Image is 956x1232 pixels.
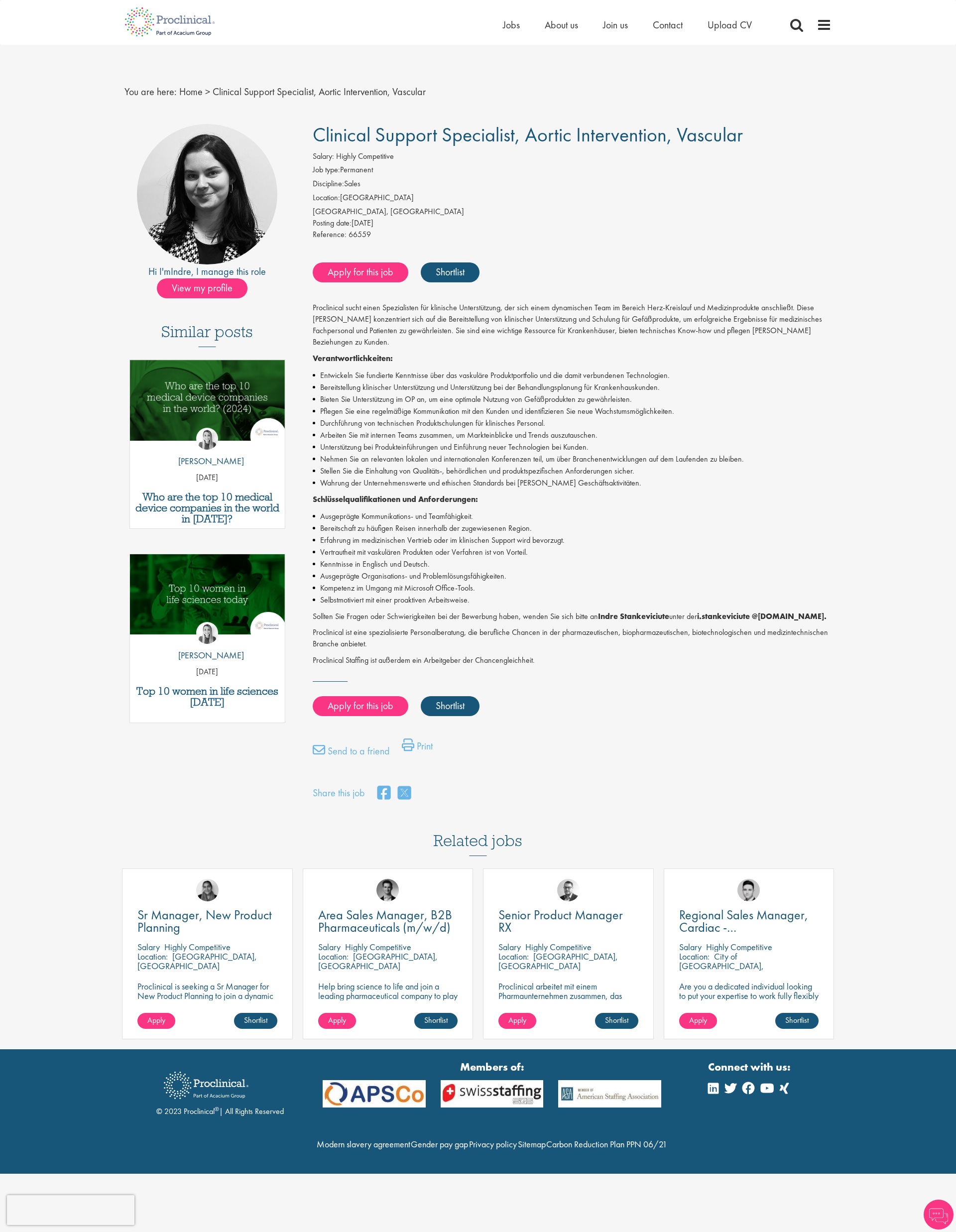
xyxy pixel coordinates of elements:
[376,879,399,901] img: Max Slevogt
[525,941,592,953] p: Highly Competitive
[7,1195,134,1225] iframe: reCAPTCHA
[137,909,277,934] a: Sr Manager, New Product Planning
[679,951,764,981] p: City of [GEOGRAPHIC_DATA], [GEOGRAPHIC_DATA]
[434,807,522,856] h3: Related jobs
[414,1013,458,1029] a: Shortlist
[313,192,832,206] li: [GEOGRAPHIC_DATA]
[689,1015,707,1025] span: Apply
[328,1015,346,1025] span: Apply
[313,302,832,348] p: Proclinical sucht einen Spezialisten für klinische Unterstützung, der sich einem dynamischen Team...
[498,941,521,953] span: Salary
[313,696,408,716] a: Apply for this job
[313,192,340,204] label: Location:
[603,18,628,31] a: Join us
[313,477,832,489] li: Wahrung der Unternehmenswerte und ethischen Standards bei [PERSON_NAME] Geschäftsaktivitäten.
[708,1059,793,1075] strong: Connect with us:
[313,522,832,534] li: Bereitschaft zu häufigen Reisen innerhalb der zugewiesenen Region.
[313,429,832,441] li: Arbeiten Sie mit internen Teams zusammen, um Markteinblicke und Trends auszutauschen.
[546,1138,667,1150] a: Carbon Reduction Plan PPN 06/21
[557,879,580,901] img: Niklas Kaminski
[313,262,408,282] a: Apply for this job
[313,353,393,364] strong: Verantwortlichkeiten:
[313,627,832,650] p: Proclinical ist eine spezialisierte Personalberatung, die berufliche Chancen in der pharmazeutisc...
[147,1015,165,1025] span: Apply
[313,405,832,417] li: Pflegen Sie eine regelmäßige Kommunikation mit den Kunden und identifizieren Sie neue Wachstumsmö...
[317,1138,410,1150] a: Modern slavery agreement
[679,941,702,953] span: Salary
[313,381,832,393] li: Bereitstellung klinischer Unterstützung und Unterstützung bei der Behandlungsplanung für Krankenh...
[313,510,832,522] li: Ausgeprägte Kommunikations- und Teamfähigkeit.
[318,1013,356,1029] a: Apply
[313,370,832,381] li: Entwickeln Sie fundierte Kenntnisse über das vaskuläre Produktportfolio und die damit verbundenen...
[171,455,244,468] p: [PERSON_NAME]
[313,534,832,546] li: Erfahrung im medizinischen Vertrieb oder im klinischen Support wird bevorzugt.
[313,393,832,405] li: Bieten Sie Unterstützung im OP an, um eine optimale Nutzung von Gefäßprodukten zu gewährleisten.
[313,164,832,178] li: Permanent
[137,941,160,953] span: Salary
[706,941,772,953] p: Highly Competitive
[313,417,832,429] li: Durchführung von technischen Produktschulungen für klinisches Personal.
[679,951,710,962] span: Location:
[313,302,832,666] div: Job description
[313,453,832,465] li: Nehmen Sie an relevanten lokalen und internationalen Konferenzen teil, um über Branchenentwicklun...
[421,262,479,282] a: Shortlist
[313,786,365,800] label: Share this job
[124,264,290,279] div: Hi I'm , I manage this role
[313,582,832,594] li: Kompetenz im Umgang mit Microsoft Office-Tools.
[313,164,340,176] label: Job type:
[234,1013,277,1029] a: Shortlist
[313,122,743,147] span: Clinical Support Specialist, Aortic Intervention, Vascular
[196,622,218,644] img: Hannah Burke
[679,1013,717,1029] a: Apply
[545,18,578,31] a: About us
[215,1105,219,1113] sup: ®
[775,1013,819,1029] a: Shortlist
[336,151,394,161] span: Highly Competitive
[313,178,832,192] li: Sales
[313,558,832,570] li: Kenntnisse in Englisch und Deutsch.
[377,783,390,804] a: share on facebook
[137,951,168,962] span: Location:
[313,570,832,582] li: Ausgeprägte Organisations- und Problemlösungsfähigkeiten.
[313,178,344,190] label: Discipline:
[498,951,618,972] p: [GEOGRAPHIC_DATA], [GEOGRAPHIC_DATA]
[345,941,411,953] p: Highly Competitive
[313,218,832,229] div: [DATE]
[130,554,285,642] a: Link to a post
[411,1138,468,1150] a: Gender pay gap
[156,1065,256,1106] img: Proclinical Recruitment
[171,265,191,278] a: Indre
[653,18,683,31] a: Contact
[313,743,390,763] a: Send to a friend
[137,951,257,972] p: [GEOGRAPHIC_DATA], [GEOGRAPHIC_DATA]
[349,229,371,240] span: 66559
[130,554,285,634] img: Top 10 women in life sciences today
[135,686,280,708] a: Top 10 women in life sciences [DATE]
[708,18,752,31] span: Upload CV
[318,982,458,1019] p: Help bring science to life and join a leading pharmaceutical company to play a key role in drivin...
[130,360,285,440] img: Top 10 Medical Device Companies 2024
[313,494,478,504] strong: Schlüsselqualifikationen und Anforderungen:
[318,951,438,972] p: [GEOGRAPHIC_DATA], [GEOGRAPHIC_DATA]
[157,280,257,293] a: View my profile
[135,492,280,524] a: Who are the top 10 medical device companies in the world in [DATE]?
[313,594,832,606] li: Selbstmotiviert mit einer proaktiven Arbeitsweise.
[313,465,832,477] li: Stellen Sie die Einhaltung von Qualitäts-, behördlichen und produktspezifischen Anforderungen sic...
[179,85,203,98] a: breadcrumb link
[130,472,285,484] p: [DATE]
[518,1138,546,1150] a: Sitemap
[498,951,529,962] span: Location:
[318,906,452,936] span: Area Sales Manager, B2B Pharmaceuticals (m/w/d)
[737,879,760,901] img: Connor Lynes
[498,906,623,936] span: Senior Product Manager RX
[196,879,219,901] a: Anjali Parbhu
[196,428,218,450] img: Hannah Burke
[318,909,458,934] a: Area Sales Manager, B2B Pharmaceuticals (m/w/d)
[313,611,832,622] p: Sollten Sie Fragen oder Schwierigkeiten bei der Bewerbung haben, wenden Sie sich bitte an unter der
[421,696,479,716] a: Shortlist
